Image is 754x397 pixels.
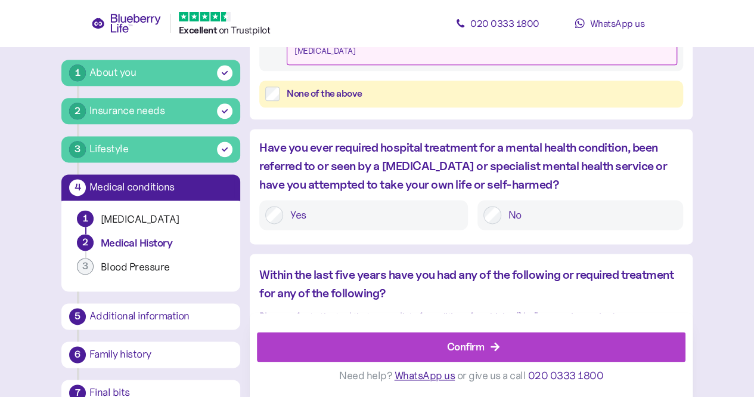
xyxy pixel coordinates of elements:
div: Insurance needs [89,103,165,119]
button: 3Lifestyle [61,136,240,162]
span: 020 0333 1800 [470,17,539,29]
div: 2 [77,234,94,251]
div: [MEDICAL_DATA] [101,213,225,226]
div: Confirm [447,338,485,355]
span: 020 0333 1800 [528,369,604,382]
label: No [501,206,677,224]
div: Additional information [89,311,232,322]
div: 2 [69,103,86,119]
button: 1About you [61,60,240,86]
button: 1[MEDICAL_DATA] [71,210,231,234]
div: 5 [69,308,86,325]
button: 6Family history [61,341,240,368]
span: WhatsApp us [395,369,455,382]
div: Please refer to the tool tip to see a list of conditions for which a “Yes” answer is required. [259,309,683,324]
span: on Trustpilot [219,24,271,36]
a: 020 0333 1800 [444,11,551,35]
a: WhatsApp us [556,11,663,35]
div: 3 [69,141,86,158]
button: 4Medical conditions [61,174,240,201]
div: Blood Pressure [101,260,225,274]
span: WhatsApp us [589,17,644,29]
div: Medical conditions [89,182,232,193]
div: 4 [69,179,86,196]
span: Excellent ️ [179,24,219,36]
div: 6 [69,346,86,363]
button: 3Blood Pressure [71,258,231,282]
div: 1 [77,211,93,226]
button: 2Medical History [71,234,231,258]
div: Family history [89,349,232,360]
div: Have you ever required hospital treatment for a mental health condition, been referred to or seen... [259,139,683,194]
button: 2Insurance needs [61,98,240,124]
div: Lifestyle [89,141,129,157]
div: 1 [69,64,86,81]
button: 5Additional information [61,303,240,330]
div: About you [89,64,136,81]
label: Yes [283,206,462,224]
div: Need help? or give us a call [257,362,685,390]
div: None of the above [287,87,677,101]
div: 3 [77,258,94,275]
button: Confirm [257,332,685,362]
div: Medical History [101,236,225,250]
div: Within the last five years have you had any of the following or required treatment for any of the... [259,266,683,303]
